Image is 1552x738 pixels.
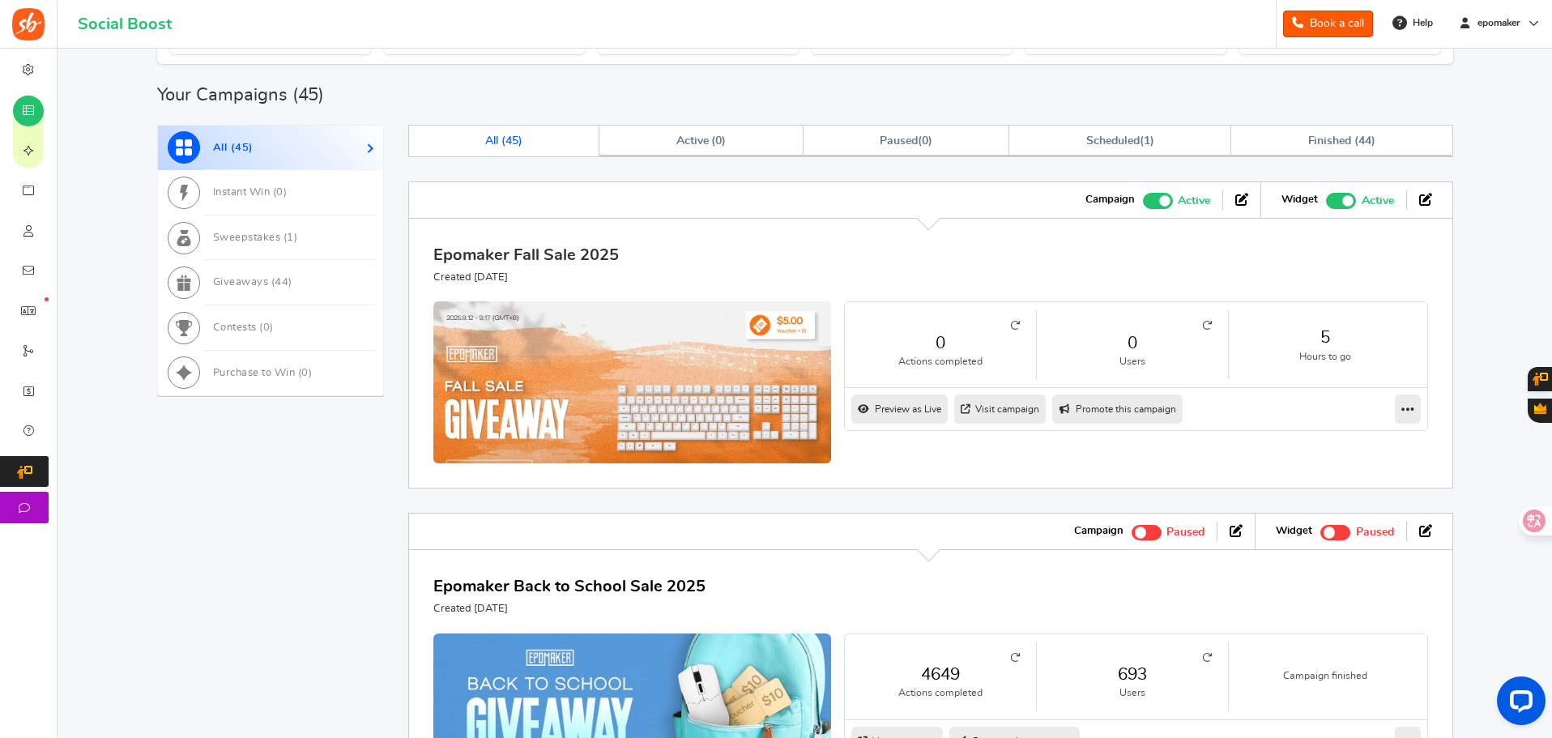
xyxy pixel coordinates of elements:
[12,8,45,41] img: Social Boost
[433,602,706,616] p: Created [DATE]
[1074,524,1123,539] strong: Campaign
[851,395,948,424] a: Preview as Live
[1052,395,1183,424] a: Promote this campaign
[1086,135,1153,147] span: ( )
[276,187,284,198] span: 0
[78,15,172,33] h1: Social Boost
[1308,135,1375,147] span: Finished ( )
[1283,11,1373,37] a: Book a call
[275,277,288,288] span: 44
[1053,355,1212,369] small: Users
[715,135,722,147] span: 0
[213,187,288,198] span: Instant Win ( )
[1528,399,1552,423] button: Gratisfaction
[433,247,619,263] a: Epomaker Fall Sale 2025
[433,578,706,595] a: Epomaker Back to School Sale 2025
[1281,193,1318,207] strong: Widget
[861,331,1020,355] a: 0
[861,663,1020,686] a: 4649
[1276,524,1312,539] strong: Widget
[1166,527,1205,538] span: Paused
[1386,10,1441,36] a: Help
[213,322,274,333] span: Contests ( )
[235,143,249,153] span: 45
[505,135,518,147] span: 45
[861,355,1020,369] small: Actions completed
[676,135,727,147] span: Active ( )
[287,232,294,243] span: 1
[880,135,932,147] span: ( )
[213,143,254,153] span: All ( )
[213,277,292,288] span: Giveaways ( )
[1358,135,1371,147] span: 44
[1356,527,1394,538] span: Paused
[1484,670,1552,738] iframe: LiveChat chat widget
[263,322,271,333] span: 0
[485,135,522,147] span: All ( )
[861,686,1020,700] small: Actions completed
[1053,663,1212,686] a: 693
[1264,522,1406,541] li: Widget activated
[1534,403,1546,414] span: Gratisfaction
[1409,16,1433,30] span: Help
[954,395,1046,424] a: Visit campaign
[1229,310,1421,379] li: 5
[1085,193,1135,207] strong: Campaign
[45,297,49,301] em: New
[433,271,619,285] p: Created [DATE]
[1178,192,1210,210] span: Active
[1245,669,1405,683] small: Campaign finished
[1053,686,1212,700] small: Users
[922,135,928,147] span: 0
[1362,192,1394,210] span: Active
[1144,135,1150,147] span: 1
[1086,135,1140,147] span: Scheduled
[1053,331,1212,355] a: 0
[213,232,298,243] span: Sweepstakes ( )
[157,87,325,103] h2: Your Campaigns ( )
[301,368,309,378] span: 0
[1269,190,1406,210] li: Widget activated
[1245,350,1405,364] small: Hours to go
[213,368,313,378] span: Purchase to Win ( )
[1471,16,1527,30] span: epomaker
[298,86,319,104] span: 45
[880,135,918,147] span: Paused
